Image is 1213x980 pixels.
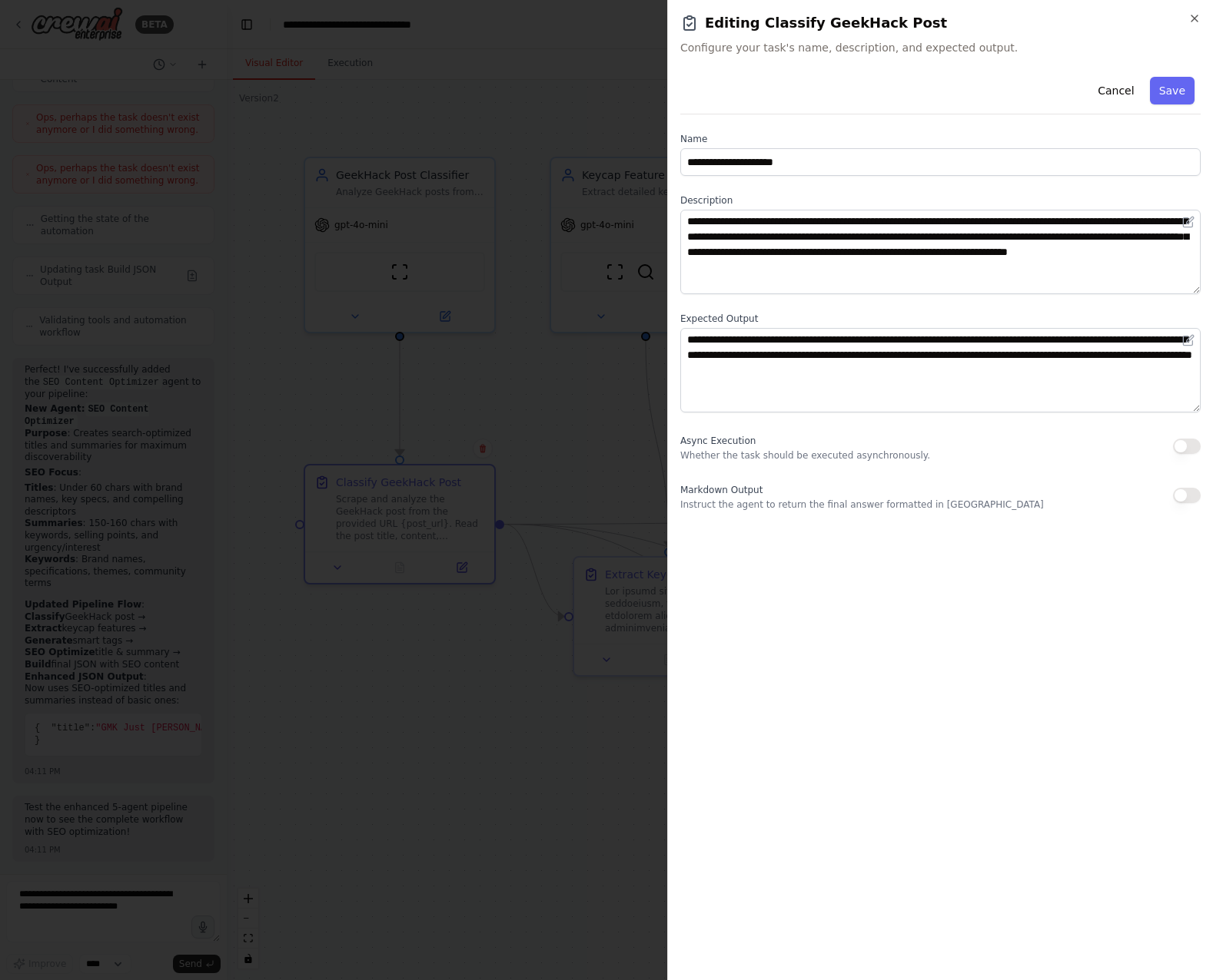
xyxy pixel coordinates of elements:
[680,194,1201,207] label: Description
[680,435,756,446] span: Async Execution
[680,12,1201,34] h2: Editing Classify GeekHack Post
[1150,77,1195,104] button: Save
[680,40,1201,55] span: Configure your task's name, description, and expected output.
[680,485,763,495] span: Markdown Output
[1088,77,1143,104] button: Cancel
[680,133,1201,145] label: Name
[1179,213,1198,231] button: Open in editor
[680,498,1044,511] p: Instruct the agent to return the final answer formatted in [GEOGRAPHIC_DATA]
[680,313,1201,325] label: Expected Output
[680,449,930,462] p: Whether the task should be executed asynchronously.
[1179,331,1198,349] button: Open in editor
